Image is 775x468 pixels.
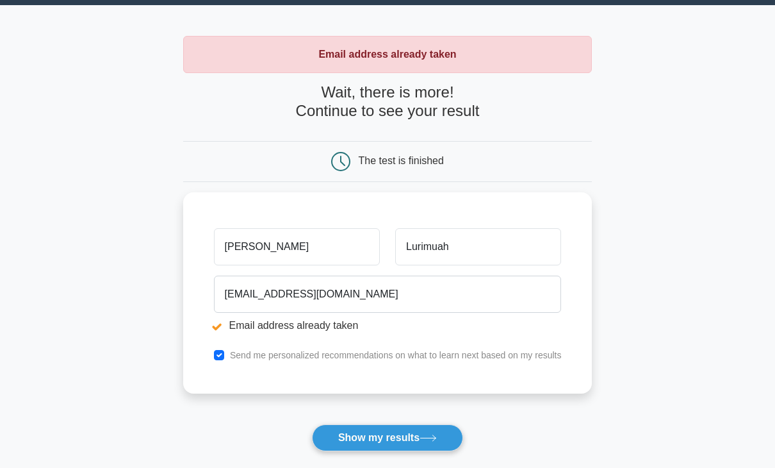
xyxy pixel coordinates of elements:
button: Show my results [312,424,463,451]
div: The test is finished [359,155,444,166]
h4: Wait, there is more! Continue to see your result [183,83,592,121]
li: Email address already taken [214,318,562,333]
strong: Email address already taken [318,49,456,60]
input: Email [214,276,562,313]
label: Send me personalized recommendations on what to learn next based on my results [230,350,562,360]
input: First name [214,228,380,265]
input: Last name [395,228,561,265]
